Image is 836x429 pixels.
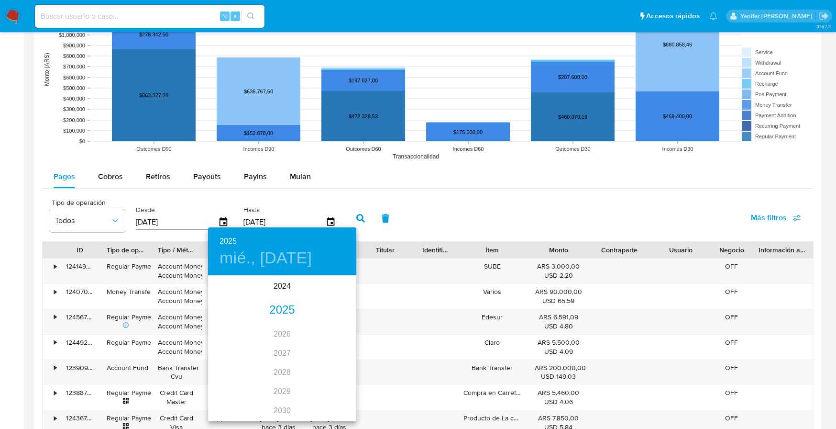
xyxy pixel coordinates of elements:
div: 2025 [208,301,356,320]
div: 2024 [208,277,356,296]
button: 2025 [220,235,237,248]
button: mié., [DATE] [220,248,312,268]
